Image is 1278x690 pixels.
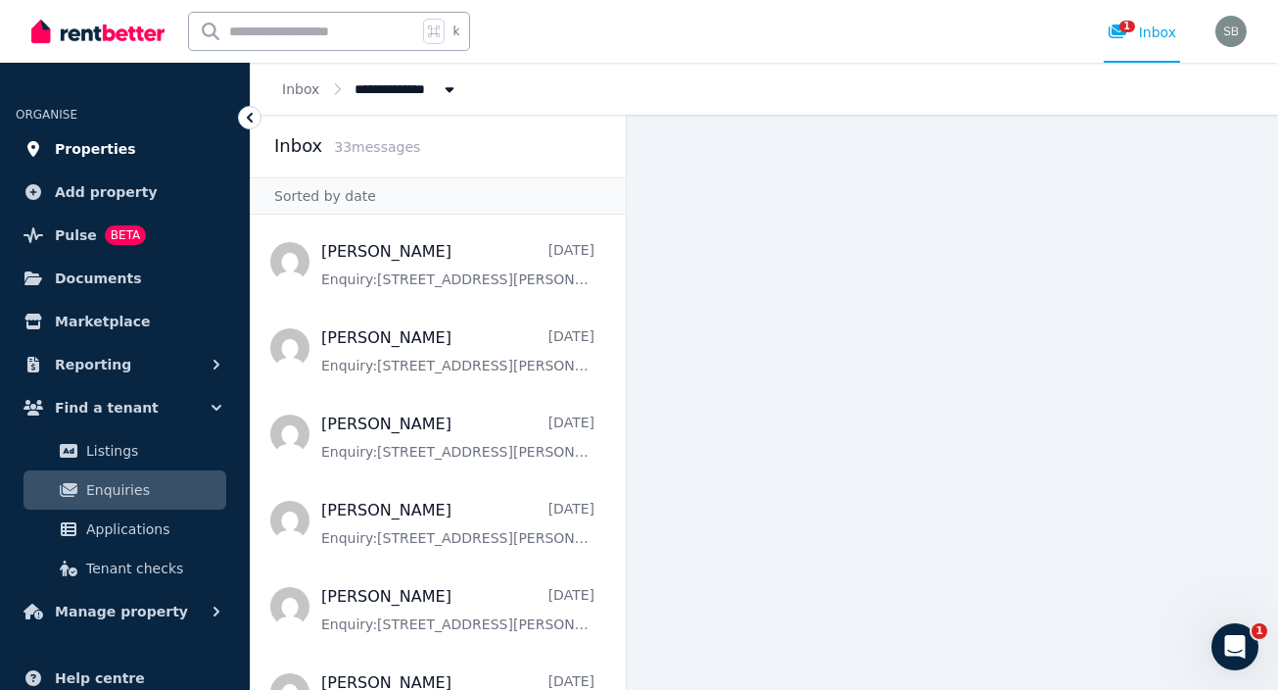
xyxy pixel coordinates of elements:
img: RentBetter [31,17,165,46]
button: Manage property [16,592,234,631]
button: Reporting [16,345,234,384]
a: Inbox [282,81,319,97]
button: Find a tenant [16,388,234,427]
span: Find a tenant [55,396,159,419]
span: 33 message s [334,139,420,155]
nav: Breadcrumb [251,63,491,115]
span: Applications [86,517,218,541]
a: Applications [24,510,226,549]
span: Tenant checks [86,557,218,580]
a: [PERSON_NAME][DATE]Enquiry:[STREET_ADDRESS][PERSON_NAME]. [321,585,594,634]
a: [PERSON_NAME][DATE]Enquiry:[STREET_ADDRESS][PERSON_NAME]. [321,240,594,289]
a: [PERSON_NAME][DATE]Enquiry:[STREET_ADDRESS][PERSON_NAME]. [321,413,594,462]
nav: Message list [251,215,626,690]
span: Add property [55,180,158,204]
span: Manage property [55,600,188,623]
span: ORGANISE [16,108,77,122]
a: [PERSON_NAME][DATE]Enquiry:[STREET_ADDRESS][PERSON_NAME]. [321,499,594,548]
a: Tenant checks [24,549,226,588]
span: Help centre [55,666,145,690]
a: Enquiries [24,470,226,510]
a: Listings [24,431,226,470]
span: 1 [1119,21,1135,32]
a: Add property [16,172,234,212]
a: Properties [16,129,234,169]
span: Listings [86,439,218,463]
span: k [452,24,459,39]
span: BETA [105,225,146,245]
a: PulseBETA [16,216,234,255]
span: Reporting [55,353,131,376]
span: Documents [55,267,142,290]
iframe: Intercom live chat [1211,623,1258,670]
h2: Inbox [274,132,322,160]
a: Documents [16,259,234,298]
img: Samuel Byrd [1215,16,1247,47]
div: Inbox [1108,23,1176,42]
span: Properties [55,137,136,161]
span: Pulse [55,223,97,247]
span: 1 [1252,623,1267,639]
a: [PERSON_NAME][DATE]Enquiry:[STREET_ADDRESS][PERSON_NAME]. [321,326,594,375]
a: Marketplace [16,302,234,341]
div: Sorted by date [251,177,626,215]
span: Marketplace [55,310,150,333]
span: Enquiries [86,478,218,502]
